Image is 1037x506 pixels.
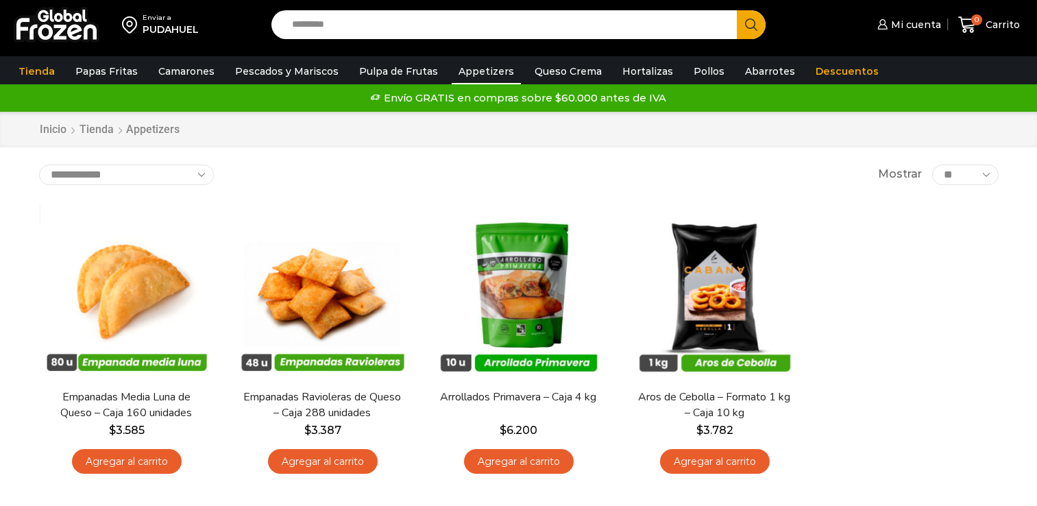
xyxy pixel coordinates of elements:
[268,449,378,474] a: Agregar al carrito: “Empanadas Ravioleras de Queso - Caja 288 unidades”
[126,123,180,136] h1: Appetizers
[39,165,214,185] select: Pedido de la tienda
[352,58,445,84] a: Pulpa de Frutas
[143,23,199,36] div: PUDAHUEL
[439,389,597,405] a: Arrollados Primavera – Caja 4 kg
[109,424,116,437] span: $
[452,58,521,84] a: Appetizers
[971,14,982,25] span: 0
[304,424,341,437] bdi: 3.387
[888,18,941,32] span: Mi cuenta
[955,9,1023,41] a: 0 Carrito
[143,13,199,23] div: Enviar a
[12,58,62,84] a: Tienda
[79,122,114,138] a: Tienda
[687,58,731,84] a: Pollos
[47,389,205,421] a: Empanadas Media Luna de Queso – Caja 160 unidades
[660,449,770,474] a: Agregar al carrito: “Aros de Cebolla - Formato 1 kg - Caja 10 kg”
[39,122,67,138] a: Inicio
[69,58,145,84] a: Papas Fritas
[635,389,793,421] a: Aros de Cebolla – Formato 1 kg – Caja 10 kg
[109,424,145,437] bdi: 3.585
[228,58,345,84] a: Pescados y Mariscos
[122,13,143,36] img: address-field-icon.svg
[528,58,609,84] a: Queso Crema
[738,58,802,84] a: Abarrotes
[737,10,766,39] button: Search button
[304,424,311,437] span: $
[500,424,537,437] bdi: 6.200
[500,424,507,437] span: $
[243,389,401,421] a: Empanadas Ravioleras de Queso – Caja 288 unidades
[151,58,221,84] a: Camarones
[874,11,941,38] a: Mi cuenta
[696,424,733,437] bdi: 3.782
[982,18,1020,32] span: Carrito
[696,424,703,437] span: $
[464,449,574,474] a: Agregar al carrito: “Arrollados Primavera - Caja 4 kg”
[615,58,680,84] a: Hortalizas
[878,167,922,182] span: Mostrar
[809,58,886,84] a: Descuentos
[72,449,182,474] a: Agregar al carrito: “Empanadas Media Luna de Queso - Caja 160 unidades”
[39,122,180,138] nav: Breadcrumb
